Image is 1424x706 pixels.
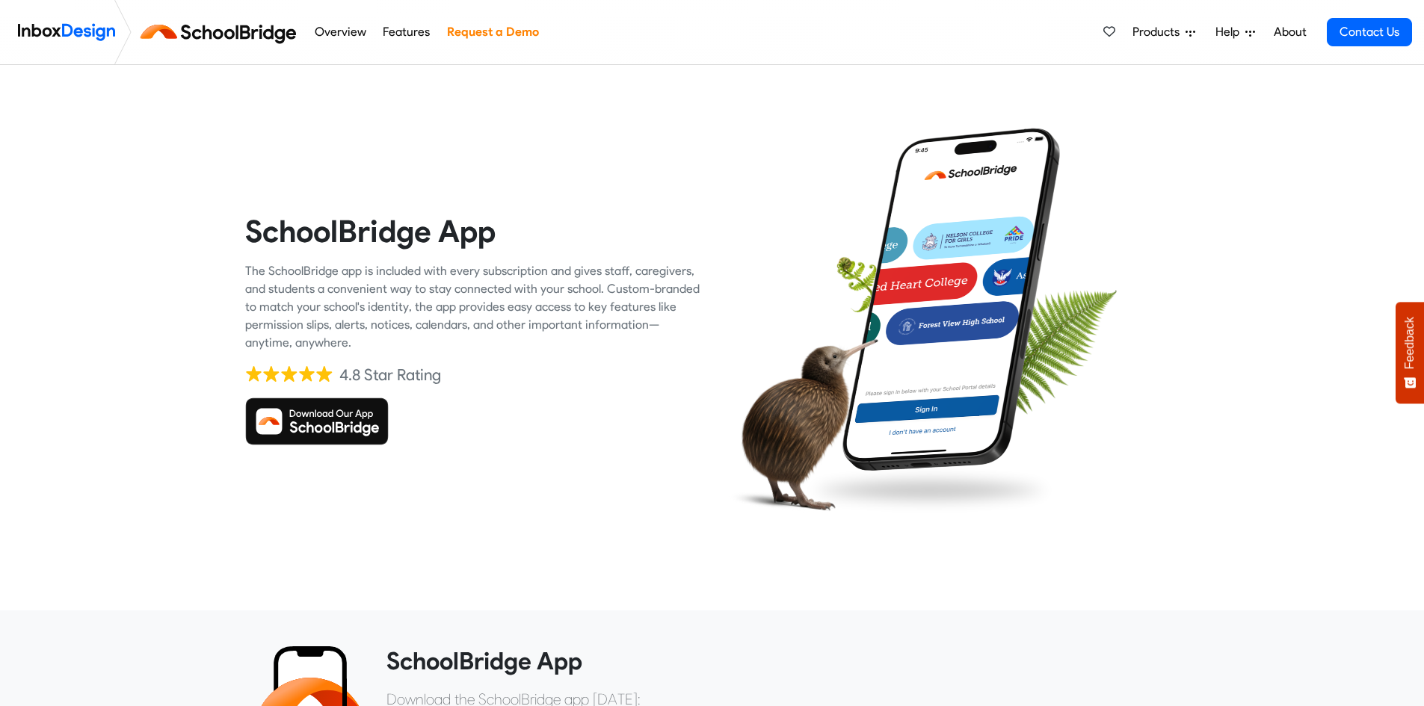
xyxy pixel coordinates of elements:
[724,325,878,523] img: kiwi_bird.png
[138,14,306,50] img: schoolbridge logo
[1403,317,1417,369] span: Feedback
[1327,18,1412,46] a: Contact Us
[1269,17,1310,47] a: About
[1209,17,1261,47] a: Help
[245,397,389,445] img: Download SchoolBridge App
[339,364,441,386] div: 4.8 Star Rating
[443,17,543,47] a: Request a Demo
[831,127,1071,472] img: phone.png
[379,17,434,47] a: Features
[245,212,701,250] heading: SchoolBridge App
[310,17,370,47] a: Overview
[1132,23,1186,41] span: Products
[1126,17,1201,47] a: Products
[1396,302,1424,403] button: Feedback - Show survey
[801,462,1059,518] img: shadow.png
[1215,23,1245,41] span: Help
[386,646,1168,676] heading: SchoolBridge App
[245,262,701,352] div: The SchoolBridge app is included with every subscription and gives staff, caregivers, and student...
